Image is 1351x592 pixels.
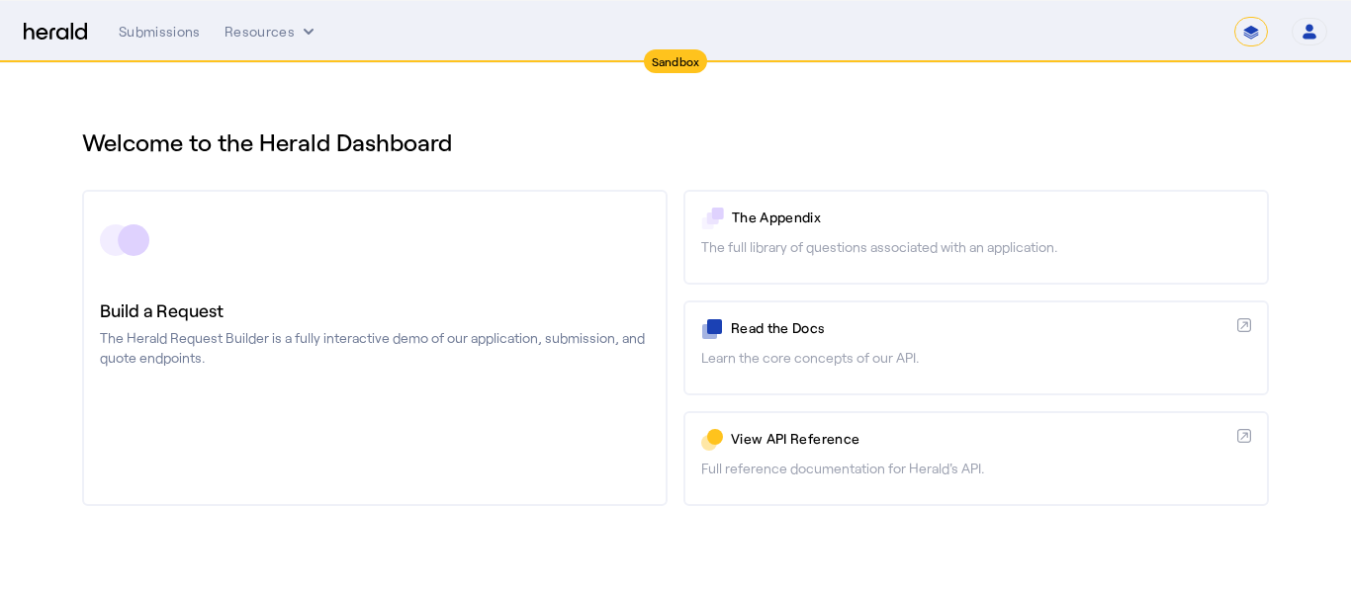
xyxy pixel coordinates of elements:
p: Full reference documentation for Herald's API. [701,459,1251,478]
a: View API ReferenceFull reference documentation for Herald's API. [683,411,1269,506]
p: The Herald Request Builder is a fully interactive demo of our application, submission, and quote ... [100,328,650,368]
p: Read the Docs [731,318,1229,338]
button: Resources dropdown menu [225,22,318,42]
a: Read the DocsLearn the core concepts of our API. [683,300,1269,395]
a: The AppendixThe full library of questions associated with an application. [683,190,1269,285]
img: Herald Logo [24,23,87,42]
p: View API Reference [731,429,1229,449]
div: Sandbox [644,49,708,73]
a: Build a RequestThe Herald Request Builder is a fully interactive demo of our application, submiss... [82,190,668,506]
p: Learn the core concepts of our API. [701,348,1251,368]
h3: Build a Request [100,296,650,324]
p: The Appendix [732,208,1251,227]
p: The full library of questions associated with an application. [701,237,1251,257]
h1: Welcome to the Herald Dashboard [82,127,1269,158]
div: Submissions [119,22,201,42]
